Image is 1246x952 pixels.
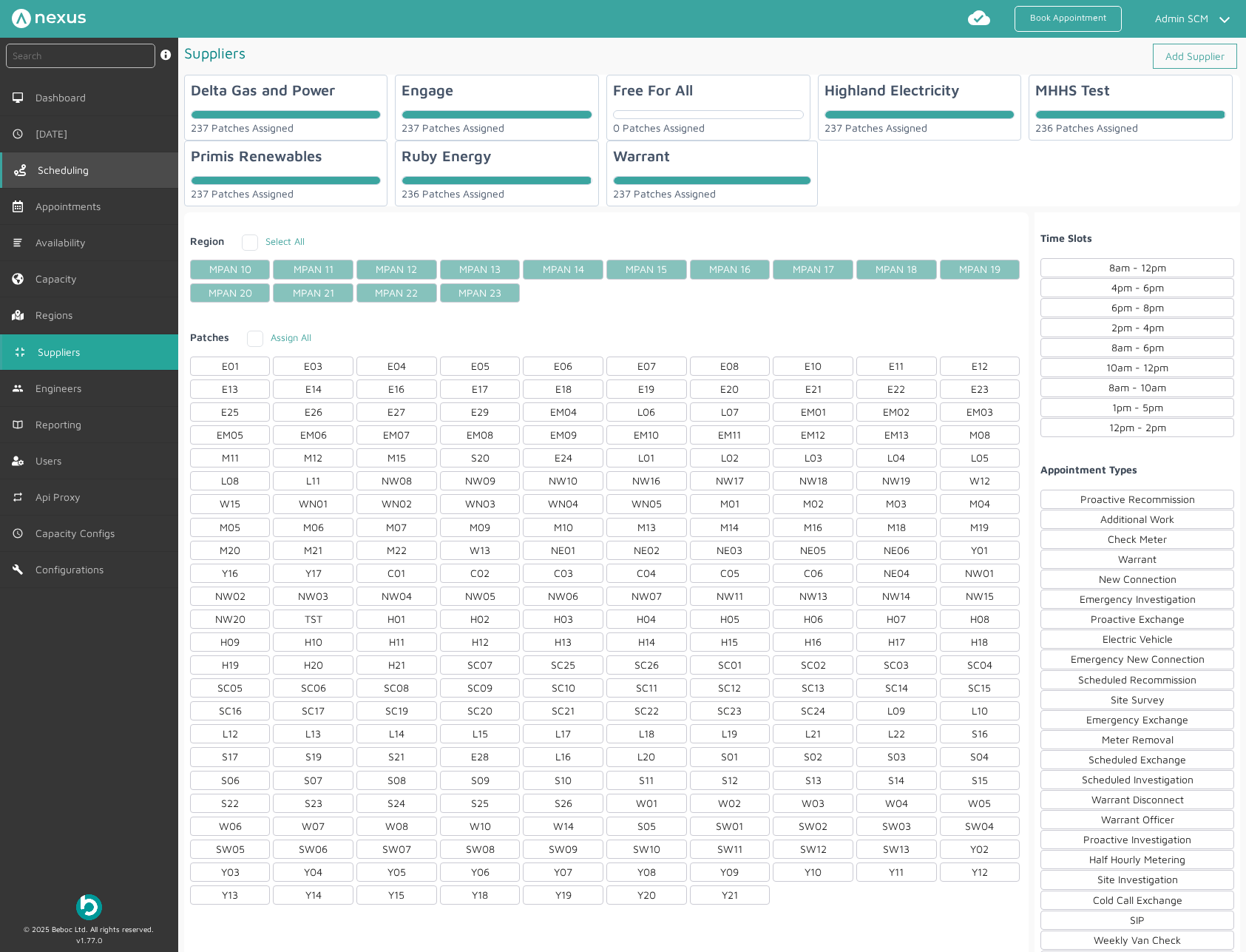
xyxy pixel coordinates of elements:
div: Additional Work [1040,510,1234,529]
div: NW08 [356,471,437,490]
div: EM09 [523,425,603,445]
div: S11 [606,771,687,790]
div: Meter Removal [1040,730,1234,749]
div: C03 [523,564,603,583]
div: W15 [190,494,271,513]
div: H17 [856,632,937,652]
div: S17 [190,747,271,766]
div: E14 [273,379,353,399]
div: E05 [440,357,521,376]
div: 10am - 12pm [1040,358,1234,377]
div: S22 [190,794,271,813]
div: SC09 [440,678,521,698]
div: C04 [606,564,687,583]
div: Electric Vehicle [1040,629,1234,649]
div: S04 [940,747,1020,766]
div: EM08 [440,425,521,445]
span: Scheduling [38,164,95,176]
span: Reporting [35,419,87,431]
div: L03 [773,448,853,467]
div: NW13 [773,587,853,606]
img: md-build.svg [12,564,24,575]
div: MPAN 10 [190,260,271,279]
div: L01 [606,448,687,467]
div: H07 [856,610,937,629]
img: md-time.svg [12,527,24,539]
div: H13 [523,632,603,652]
div: SC23 [690,701,771,720]
div: S15 [940,771,1020,790]
div: S25 [440,794,521,813]
div: L05 [940,448,1020,467]
div: M14 [690,518,771,537]
span: Engineers [35,382,87,394]
div: W02 [690,794,771,813]
span: Dashboard [35,92,92,104]
div: E17 [440,379,521,399]
span: Availability [35,237,92,249]
span: Capacity Configs [35,527,121,539]
span: Regions [35,309,78,321]
div: C02 [440,564,521,583]
div: M13 [606,518,687,537]
div: SC13 [773,678,853,698]
div: M11 [190,448,271,467]
div: SC14 [856,678,937,698]
div: E11 [856,357,937,376]
div: 4pm - 6pm [1040,278,1234,297]
div: L02 [690,448,771,467]
div: L08 [190,471,271,490]
div: SC05 [190,678,271,698]
div: NW03 [273,587,353,606]
div: C05 [690,564,771,583]
div: NW15 [940,587,1020,606]
div: E21 [773,379,853,399]
div: L22 [856,724,937,743]
div: E10 [773,357,853,376]
div: M02 [773,494,853,513]
div: SC19 [356,701,437,720]
div: NW16 [606,471,687,490]
h4: Time Slots [1040,232,1234,244]
div: S16 [940,724,1020,743]
div: M10 [523,518,603,537]
div: Emergency Exchange [1040,710,1234,729]
div: S10 [523,771,603,790]
div: WN05 [606,494,687,513]
div: NW07 [606,587,687,606]
div: Scheduled Exchange [1040,750,1234,769]
div: L11 [273,471,353,490]
div: M05 [190,518,271,537]
div: L10 [940,701,1020,720]
div: SC25 [523,655,603,675]
div: EM05 [190,425,271,445]
div: MPAN 16 [690,260,771,279]
div: H03 [523,610,603,629]
div: Scheduled Recommission [1040,670,1234,689]
div: E08 [690,357,771,376]
div: E28 [440,747,521,766]
div: SC02 [773,655,853,675]
div: Warrant [1040,550,1234,569]
div: E27 [356,402,437,422]
div: NE02 [606,541,687,560]
div: Engage [402,81,453,98]
div: M15 [356,448,437,467]
div: C06 [773,564,853,583]
div: S24 [356,794,437,813]
img: md-list.svg [12,237,24,249]
span: Api Proxy [35,491,87,503]
div: EM10 [606,425,687,445]
div: H14 [606,632,687,652]
label: Assign All [247,331,311,343]
div: 237 Patches Assigned [191,188,382,200]
div: M12 [273,448,353,467]
div: NE05 [773,541,853,560]
div: M07 [356,518,437,537]
img: user-left-menu.svg [12,455,24,467]
div: S07 [273,771,353,790]
div: 8am - 10am [1040,378,1234,397]
div: 1pm - 5pm [1040,398,1234,417]
div: H11 [356,632,437,652]
div: 237 Patches Assigned [825,122,1015,134]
